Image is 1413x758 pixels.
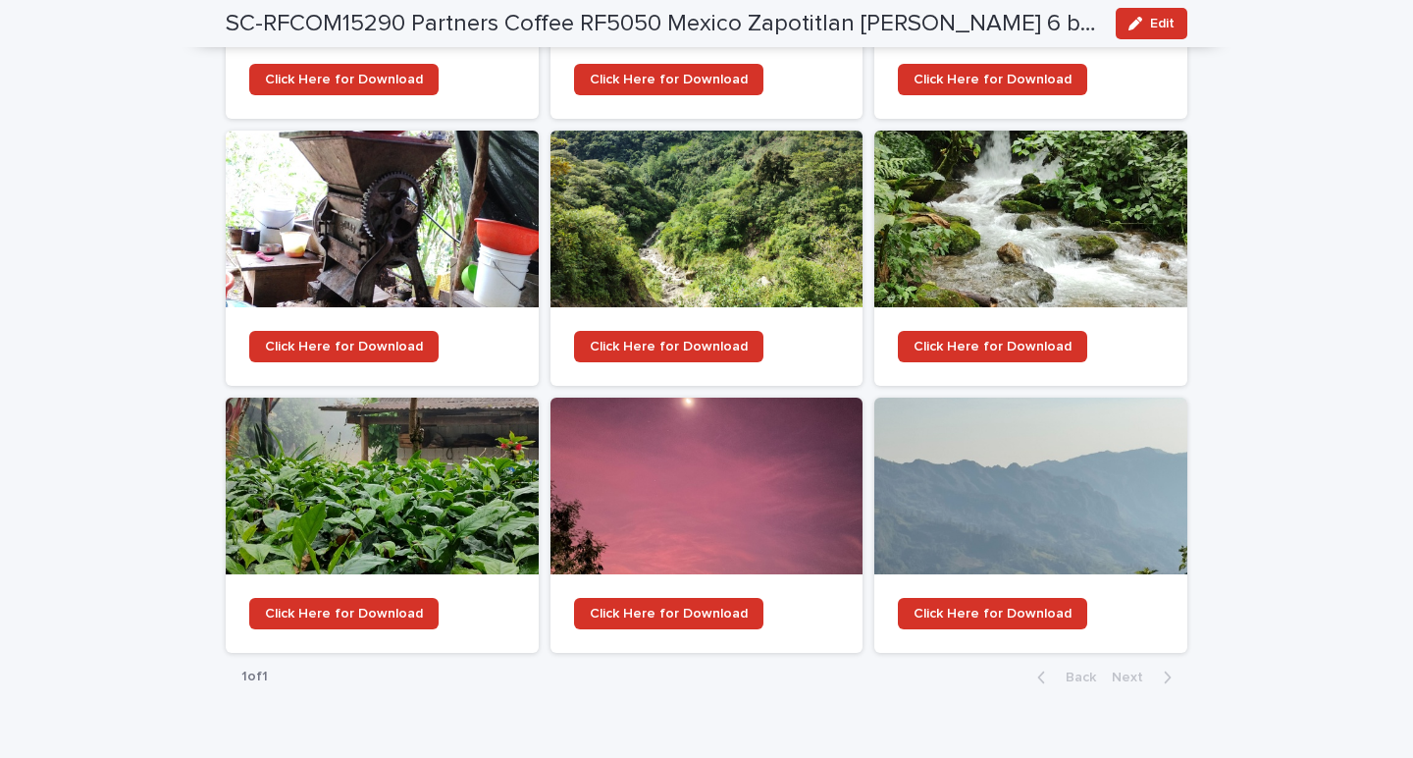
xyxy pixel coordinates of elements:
span: Click Here for Download [914,340,1072,353]
p: 1 of 1 [226,653,284,701]
span: Click Here for Download [265,73,423,86]
a: Click Here for Download [898,64,1087,95]
span: Click Here for Download [590,340,748,353]
span: Click Here for Download [914,73,1072,86]
span: Click Here for Download [590,73,748,86]
a: Click Here for Download [574,598,763,629]
a: Click Here for Download [898,598,1087,629]
span: Back [1054,671,1096,684]
a: Click Here for Download [249,64,439,95]
a: Click Here for Download [249,331,439,362]
a: Click Here for Download [574,331,763,362]
a: Click Here for Download [226,398,539,653]
span: Click Here for Download [590,607,748,621]
button: Edit [1116,8,1187,39]
span: Next [1112,671,1155,684]
a: Click Here for Download [898,331,1087,362]
span: Click Here for Download [265,340,423,353]
span: Edit [1150,17,1175,30]
span: Click Here for Download [914,607,1072,621]
a: Click Here for Download [226,131,539,386]
a: Click Here for Download [574,64,763,95]
a: Click Here for Download [874,131,1187,386]
button: Next [1104,669,1187,686]
span: Click Here for Download [265,607,423,621]
a: Click Here for Download [249,598,439,629]
button: Back [1021,669,1104,686]
a: Click Here for Download [550,398,863,653]
h2: SC-RFCOM15290 Partners Coffee RF5050 Mexico Zapotitlan de Mendez 6 bags left to release [226,10,1100,38]
a: Click Here for Download [550,131,863,386]
a: Click Here for Download [874,398,1187,653]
